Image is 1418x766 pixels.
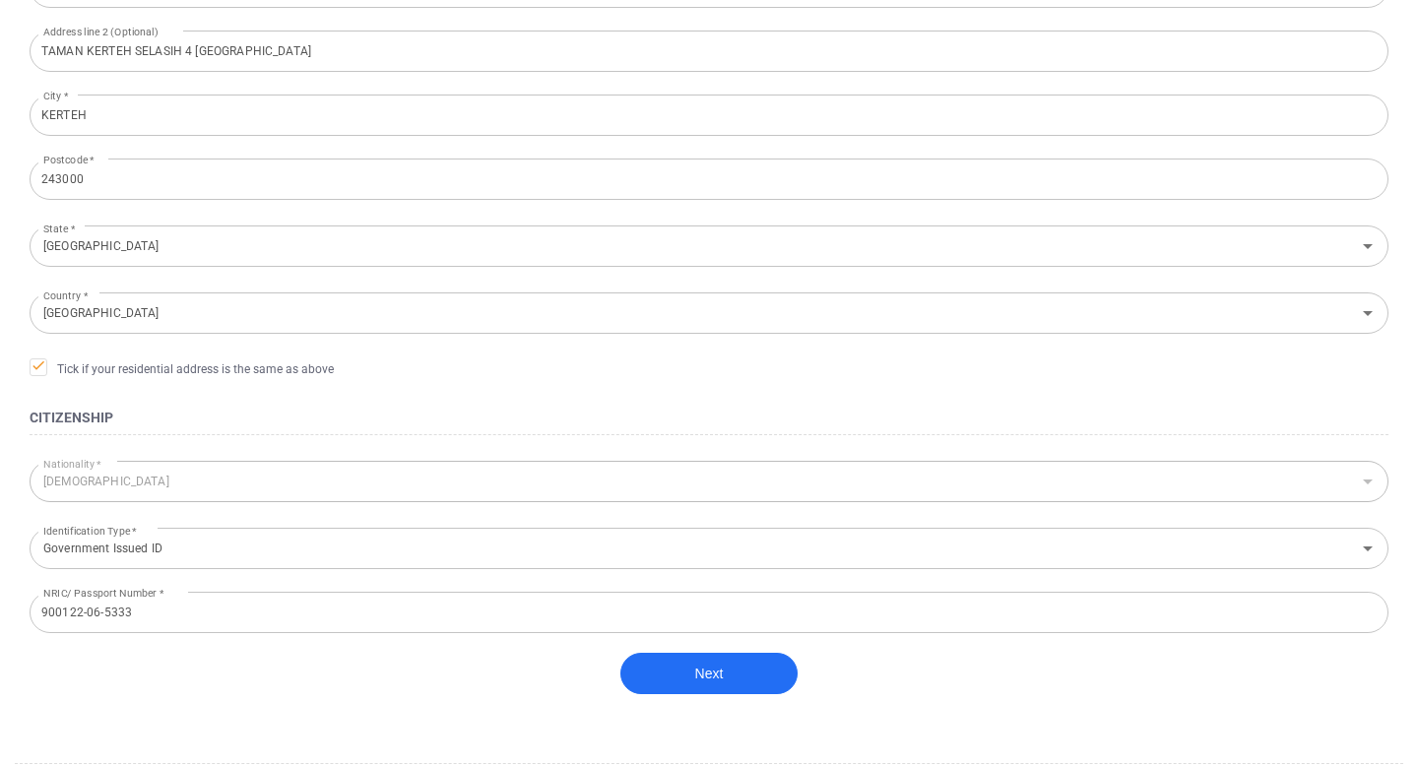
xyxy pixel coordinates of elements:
[43,89,68,103] label: City *
[43,451,101,477] label: Nationality *
[43,25,158,39] label: Address line 2 (Optional)
[43,216,75,241] label: State *
[43,283,88,308] label: Country *
[1354,299,1382,327] button: Open
[1354,232,1382,260] button: Open
[43,153,95,167] label: Postcode *
[1354,535,1382,562] button: Open
[620,653,798,694] button: Next
[30,358,334,378] span: Tick if your residential address is the same as above
[43,586,163,601] label: NRIC/ Passport Number *
[43,518,137,543] label: Identification Type *
[30,406,1388,429] h4: Citizenship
